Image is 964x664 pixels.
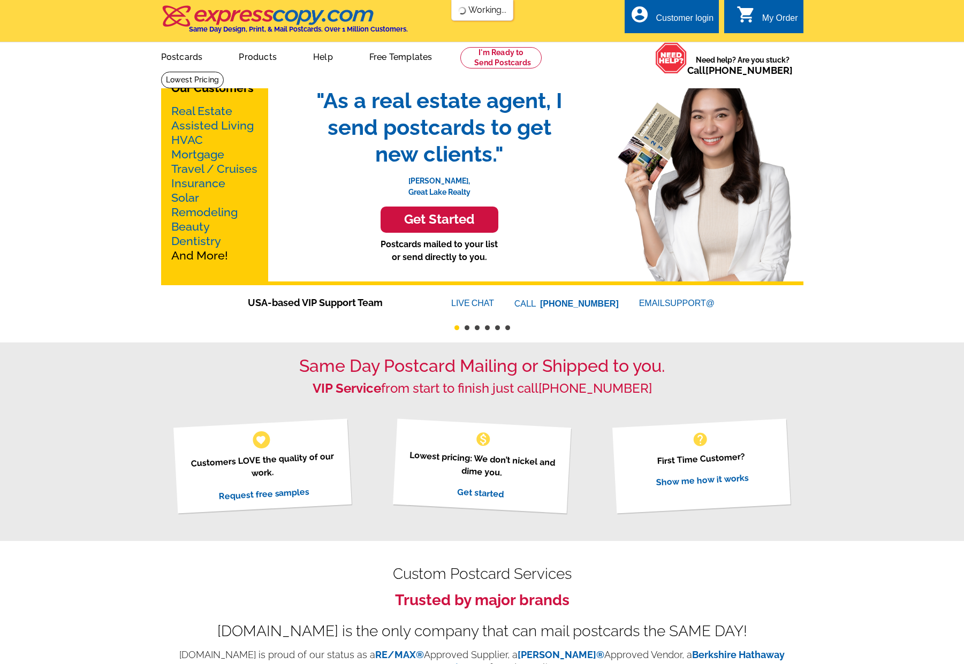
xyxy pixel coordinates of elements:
a: Help [296,43,350,68]
i: shopping_cart [737,5,756,24]
p: First Time Customer? [626,448,777,469]
span: Call [687,65,793,76]
font: CALL [514,297,537,310]
a: HVAC [171,133,203,147]
a: shopping_cart My Order [737,12,798,25]
a: [PHONE_NUMBER] [538,380,652,396]
a: Postcards [144,43,220,68]
span: Need help? Are you stuck? [687,55,798,76]
button: 4 of 6 [485,325,490,330]
a: [PERSON_NAME]® [518,649,604,660]
a: Travel / Cruises [171,162,257,175]
p: [PERSON_NAME], Great Lake Realty [306,167,573,198]
a: Mortgage [171,148,224,161]
h3: Trusted by major brands [161,591,803,609]
a: [PHONE_NUMBER] [540,299,619,308]
button: 2 of 6 [465,325,469,330]
font: SUPPORT@ [665,297,716,310]
p: Postcards mailed to your list or send directly to you. [306,238,573,264]
strong: VIP Service [313,380,381,396]
button: 1 of 6 [454,325,459,330]
a: Beauty [171,220,210,233]
p: And More! [171,104,258,263]
a: RE/MAX® [375,649,424,660]
img: loading... [458,6,466,15]
button: 3 of 6 [475,325,480,330]
a: Real Estate [171,104,232,118]
div: [DOMAIN_NAME] is the only company that can mail postcards the SAME DAY! [161,625,803,638]
i: account_circle [630,5,649,24]
a: Assisted Living [171,119,254,132]
span: monetization_on [475,431,492,448]
h1: Same Day Postcard Mailing or Shipped to you. [161,356,803,376]
a: account_circle Customer login [630,12,713,25]
a: Products [222,43,294,68]
font: LIVE [451,297,472,310]
div: Customer login [656,13,713,28]
a: Request free samples [218,486,310,501]
p: Customers LOVE the quality of our work. [187,449,338,483]
p: Lowest pricing: We don’t nickel and dime you. [406,448,558,482]
span: help [692,431,709,448]
span: "As a real estate agent, I send postcards to get new clients." [306,87,573,167]
img: help [655,42,687,74]
a: EMAILSUPPORT@ [639,299,716,308]
a: Get Started [306,207,573,233]
span: favorite [255,434,267,445]
span: USA-based VIP Support Team [248,295,419,310]
a: Show me how it works [656,472,749,487]
button: 6 of 6 [505,325,510,330]
a: Dentistry [171,234,221,248]
a: Remodeling [171,205,238,219]
a: LIVECHAT [451,299,494,308]
a: [PHONE_NUMBER] [705,65,793,76]
h4: Same Day Design, Print, & Mail Postcards. Over 1 Million Customers. [189,25,408,33]
h2: Custom Postcard Services [161,568,803,581]
a: Solar [171,191,199,204]
a: Same Day Design, Print, & Mail Postcards. Over 1 Million Customers. [161,13,408,33]
h3: Get Started [394,212,485,227]
a: Get started [457,486,504,499]
a: Free Templates [352,43,450,68]
a: Insurance [171,177,225,190]
h2: from start to finish just call [161,381,803,396]
div: My Order [762,13,798,28]
button: 5 of 6 [495,325,500,330]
